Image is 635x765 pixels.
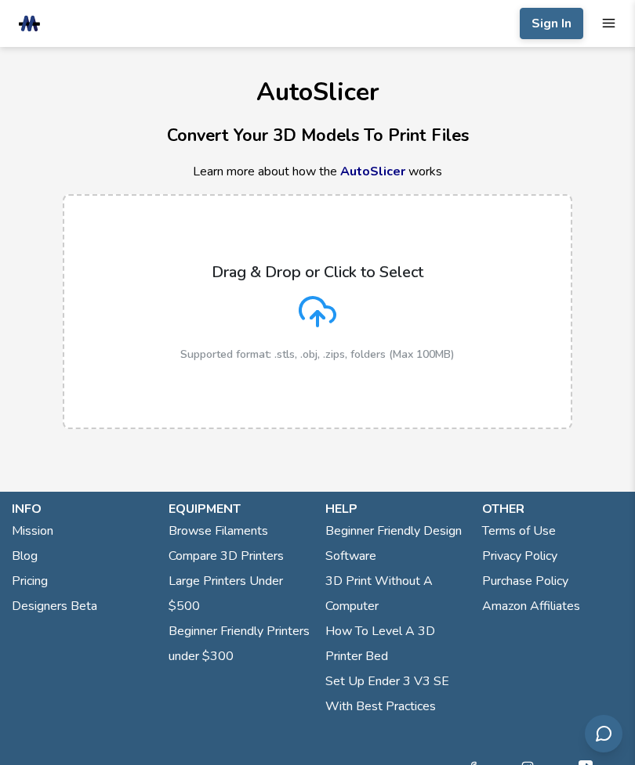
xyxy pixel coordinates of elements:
[169,518,268,543] a: Browse Filaments
[482,518,556,543] a: Terms of Use
[482,568,568,594] a: Purchase Policy
[325,568,466,619] a: 3D Print Without A Computer
[12,594,97,619] a: Designers Beta
[169,500,310,518] p: equipment
[169,568,310,619] a: Large Printers Under $500
[325,500,466,518] p: help
[212,263,423,281] p: Drag & Drop or Click to Select
[12,543,38,568] a: Blog
[169,619,310,669] a: Beginner Friendly Printers under $300
[482,543,557,568] a: Privacy Policy
[585,715,622,752] button: Send feedback via email
[180,348,455,361] p: Supported format: .stls, .obj, .zips, folders (Max 100MB)
[169,543,284,568] a: Compare 3D Printers
[12,500,153,518] p: info
[12,568,48,594] a: Pricing
[520,8,583,39] button: Sign In
[482,500,623,518] p: other
[325,619,466,669] a: How To Level A 3D Printer Bed
[482,594,580,619] a: Amazon Affiliates
[325,669,466,719] a: Set Up Ender 3 V3 SE With Best Practices
[340,163,405,180] a: AutoSlicer
[325,518,466,568] a: Beginner Friendly Design Software
[12,518,53,543] a: Mission
[601,16,616,31] button: mobile navigation menu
